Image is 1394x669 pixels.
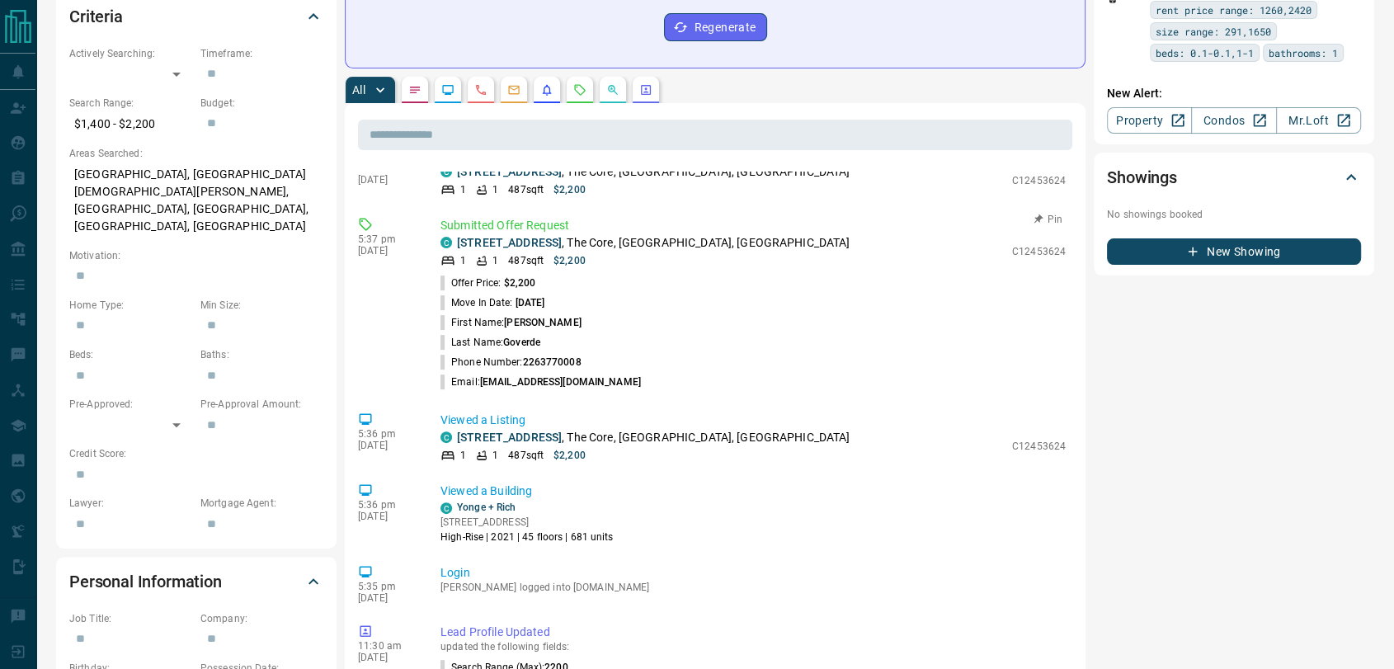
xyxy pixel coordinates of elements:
svg: Listing Alerts [540,83,553,97]
div: condos.ca [440,166,452,177]
a: [STREET_ADDRESS] [457,165,562,178]
p: Motivation: [69,248,323,263]
button: Regenerate [664,13,767,41]
span: bathrooms: 1 [1269,45,1338,61]
div: Personal Information [69,562,323,601]
button: Pin [1024,212,1072,227]
p: Submitted Offer Request [440,217,1066,234]
p: Last Name: [440,335,540,350]
p: $2,200 [553,253,586,268]
p: 487 sqft [508,448,544,463]
span: 2263770008 [522,356,581,368]
svg: Lead Browsing Activity [441,83,454,97]
p: 1 [492,448,498,463]
span: rent price range: 1260,2420 [1156,2,1312,18]
p: Viewed a Listing [440,412,1066,429]
p: C12453624 [1012,173,1066,188]
p: Pre-Approval Amount: [200,397,323,412]
p: Areas Searched: [69,146,323,161]
p: , The Core, [GEOGRAPHIC_DATA], [GEOGRAPHIC_DATA] [457,234,850,252]
p: $2,200 [553,182,586,197]
svg: Calls [474,83,487,97]
p: C12453624 [1012,244,1066,259]
p: Phone Number: [440,355,582,370]
p: Actively Searching: [69,46,192,61]
p: 1 [492,182,498,197]
p: Budget: [200,96,323,111]
div: condos.ca [440,237,452,248]
p: Credit Score: [69,446,323,461]
span: [PERSON_NAME] [504,317,581,328]
p: Mortgage Agent: [200,496,323,511]
p: $1,400 - $2,200 [69,111,192,138]
h2: Showings [1107,164,1177,191]
p: 1 [460,182,466,197]
p: 487 sqft [508,253,544,268]
p: [DATE] [358,592,416,604]
a: Property [1107,107,1192,134]
p: [DATE] [358,174,416,186]
p: 487 sqft [508,182,544,197]
p: Timeframe: [200,46,323,61]
p: Email: [440,375,641,389]
a: Mr.Loft [1276,107,1361,134]
p: Beds: [69,347,192,362]
p: Viewed a Building [440,483,1066,500]
p: $2,200 [553,448,586,463]
p: All [352,84,365,96]
p: [GEOGRAPHIC_DATA], [GEOGRAPHIC_DATA][DEMOGRAPHIC_DATA][PERSON_NAME], [GEOGRAPHIC_DATA], [GEOGRAPH... [69,161,323,240]
p: Lawyer: [69,496,192,511]
a: Condos [1191,107,1276,134]
p: 1 [460,253,466,268]
p: Home Type: [69,298,192,313]
svg: Agent Actions [639,83,652,97]
p: , The Core, [GEOGRAPHIC_DATA], [GEOGRAPHIC_DATA] [457,163,850,181]
p: Baths: [200,347,323,362]
div: Showings [1107,158,1361,197]
a: [STREET_ADDRESS] [457,236,562,249]
p: 5:36 pm [358,428,416,440]
div: condos.ca [440,502,452,514]
span: $2,200 [503,277,535,289]
p: New Alert: [1107,85,1361,102]
p: No showings booked [1107,207,1361,222]
button: New Showing [1107,238,1361,265]
p: 5:37 pm [358,233,416,245]
span: Goverde [503,337,540,348]
div: condos.ca [440,431,452,443]
p: Login [440,564,1066,582]
p: Company: [200,611,323,626]
svg: Opportunities [606,83,619,97]
p: Lead Profile Updated [440,624,1066,641]
span: beds: 0.1-0.1,1-1 [1156,45,1254,61]
svg: Emails [507,83,520,97]
span: [EMAIL_ADDRESS][DOMAIN_NAME] [480,376,641,388]
p: [STREET_ADDRESS] [440,515,614,530]
p: Min Size: [200,298,323,313]
p: Pre-Approved: [69,397,192,412]
svg: Requests [573,83,586,97]
p: 1 [460,448,466,463]
p: [DATE] [358,511,416,522]
span: [DATE] [516,297,545,309]
p: C12453624 [1012,439,1066,454]
p: [PERSON_NAME] logged into [DOMAIN_NAME] [440,582,1066,593]
p: 5:36 pm [358,499,416,511]
p: First Name: [440,315,582,330]
p: High-Rise | 2021 | 45 floors | 681 units [440,530,614,544]
span: size range: 291,1650 [1156,23,1271,40]
p: Offer Price: [440,276,535,290]
p: 5:35 pm [358,581,416,592]
p: 11:30 am [358,640,416,652]
svg: Notes [408,83,421,97]
p: 1 [492,253,498,268]
p: , The Core, [GEOGRAPHIC_DATA], [GEOGRAPHIC_DATA] [457,429,850,446]
p: [DATE] [358,245,416,257]
p: Search Range: [69,96,192,111]
h2: Personal Information [69,568,222,595]
p: [DATE] [358,440,416,451]
p: Move In Date: [440,295,544,310]
a: Yonge + Rich [457,502,516,513]
a: [STREET_ADDRESS] [457,431,562,444]
p: [DATE] [358,652,416,663]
